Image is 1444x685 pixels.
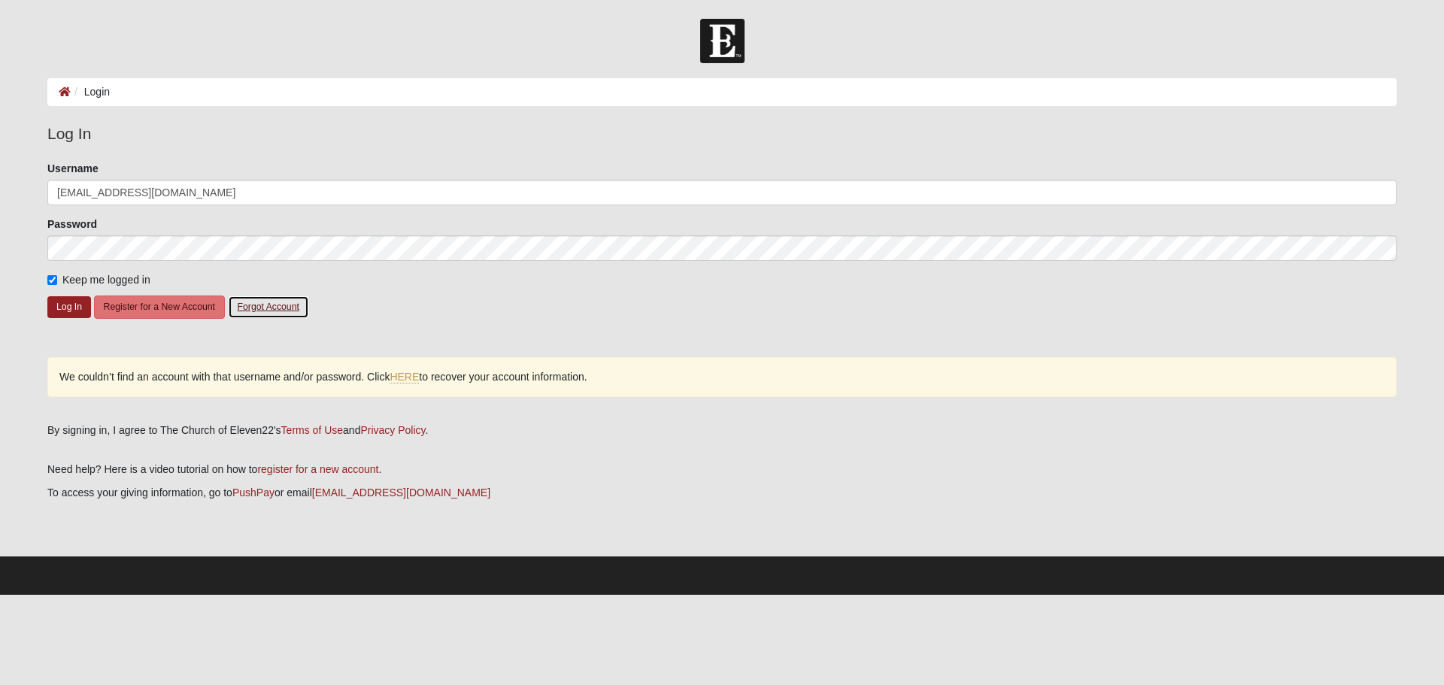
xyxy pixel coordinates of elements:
img: Church of Eleven22 Logo [700,19,745,63]
a: [EMAIL_ADDRESS][DOMAIN_NAME] [312,486,490,499]
a: register for a new account [257,463,378,475]
label: Username [47,161,99,176]
button: Log In [47,296,91,318]
div: We couldn’t find an account with that username and/or password. Click to recover your account inf... [47,357,1397,397]
li: Login [71,84,110,100]
input: Keep me logged in [47,275,57,285]
legend: Log In [47,122,1397,146]
button: Forgot Account [228,296,309,319]
label: Password [47,217,97,232]
button: Register for a New Account [94,296,225,319]
a: PushPay [232,486,275,499]
p: Need help? Here is a video tutorial on how to . [47,462,1397,477]
p: To access your giving information, go to or email [47,485,1397,501]
span: Keep me logged in [62,274,150,286]
a: Privacy Policy [360,424,425,436]
div: By signing in, I agree to The Church of Eleven22's and . [47,423,1397,438]
a: HERE [390,371,419,383]
a: Terms of Use [281,424,343,436]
